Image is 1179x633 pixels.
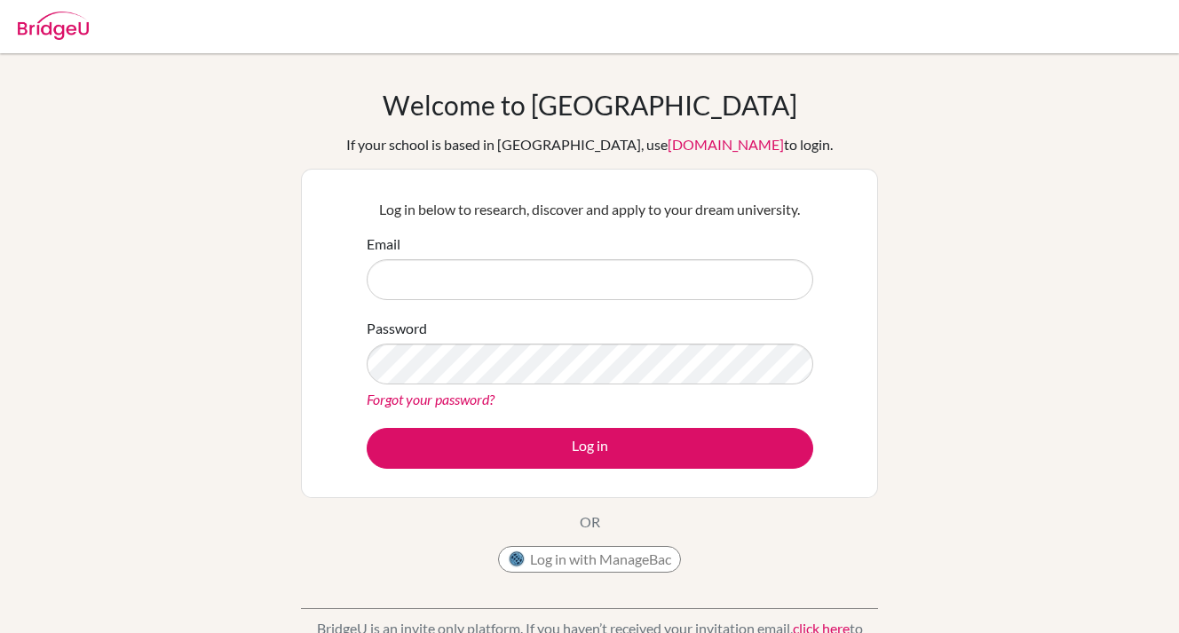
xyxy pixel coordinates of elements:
[367,199,813,220] p: Log in below to research, discover and apply to your dream university.
[668,136,784,153] a: [DOMAIN_NAME]
[580,511,600,533] p: OR
[367,318,427,339] label: Password
[498,546,681,573] button: Log in with ManageBac
[383,89,797,121] h1: Welcome to [GEOGRAPHIC_DATA]
[367,233,400,255] label: Email
[367,391,495,407] a: Forgot your password?
[346,134,833,155] div: If your school is based in [GEOGRAPHIC_DATA], use to login.
[367,428,813,469] button: Log in
[18,12,89,40] img: Bridge-U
